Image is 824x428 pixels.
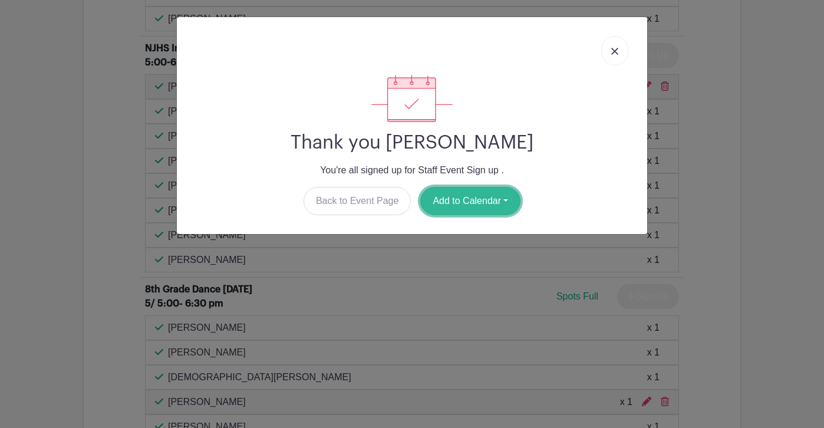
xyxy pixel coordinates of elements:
[420,187,520,215] button: Add to Calendar
[371,75,453,122] img: signup_complete-c468d5dda3e2740ee63a24cb0ba0d3ce5d8a4ecd24259e683200fb1569d990c8.svg
[304,187,411,215] a: Back to Event Page
[186,163,638,177] p: You're all signed up for Staff Event Sign up .
[611,48,618,55] img: close_button-5f87c8562297e5c2d7936805f587ecaba9071eb48480494691a3f1689db116b3.svg
[186,131,638,154] h2: Thank you [PERSON_NAME]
